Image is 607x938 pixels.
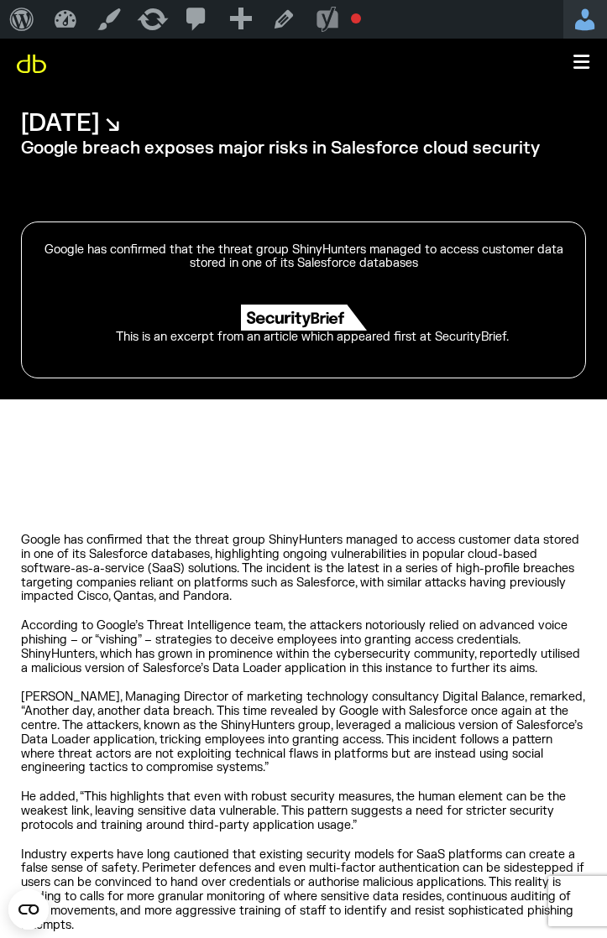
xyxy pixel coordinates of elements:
div: Focus keyphrase not set [351,13,361,23]
h2: Google breach exposes major risks in Salesforce cloud security [21,138,540,159]
button: Open CMP widget [8,889,49,930]
p: He added, “This highlights that even with robust security measures, the human element can be the ... [21,790,586,832]
p: Industry experts have long cautioned that existing security models for SaaS platforms can create ... [21,848,586,933]
a: This is an excerpt from an article which appeared first at SecurityBrief. [43,292,564,357]
p: Google has confirmed that the threat group ShinyHunters managed to access customer data stored in... [21,534,586,604]
p: [PERSON_NAME], Managing Director of marketing technology consultancy Digital Balance, remarked, “... [21,690,586,775]
h1: [DATE] ↘︎ [21,110,120,138]
p: According to Google’s Threat Intelligence team, the attackers notoriously relied on advanced voic... [21,619,586,675]
div: Google has confirmed that the threat group ShinyHunters managed to access customer data stored in... [43,243,564,272]
div: This is an excerpt from an article which appeared first at SecurityBrief. [99,331,509,345]
img: DB logo [17,55,46,74]
iframe: AudioNative ElevenLabs Player [21,420,586,496]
